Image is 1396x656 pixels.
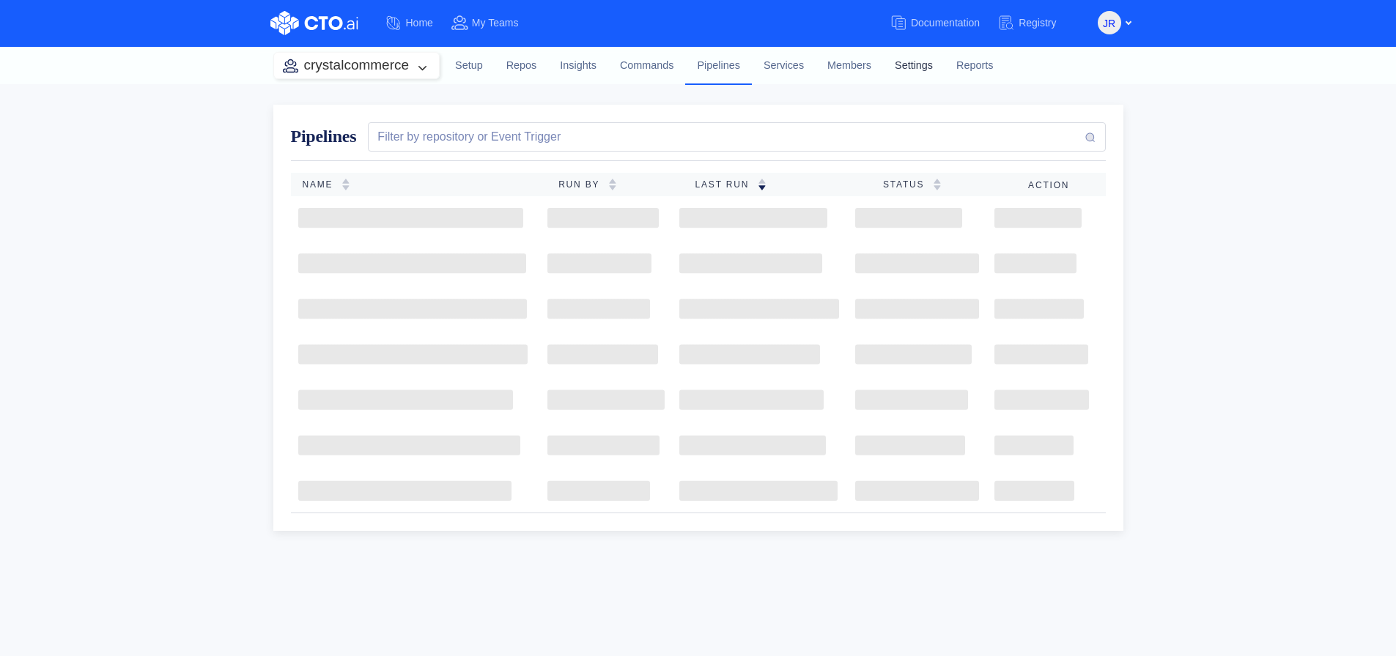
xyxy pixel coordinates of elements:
[997,10,1074,37] a: Registry
[385,10,451,37] a: Home
[883,46,945,86] a: Settings
[372,128,561,146] div: Filter by repository or Event Trigger
[558,179,608,190] span: Run By
[883,179,933,190] span: Status
[1016,173,1105,196] th: Action
[890,10,997,37] a: Documentation
[608,46,686,86] a: Commands
[685,46,751,84] a: Pipelines
[911,17,980,29] span: Documentation
[274,53,440,78] button: crystalcommerce
[270,11,358,35] img: CTO.ai Logo
[291,127,357,146] span: Pipelines
[495,46,549,86] a: Repos
[608,179,617,190] img: sorting-empty.svg
[933,179,942,190] img: sorting-empty.svg
[548,46,608,86] a: Insights
[945,46,1005,86] a: Reports
[406,17,433,29] span: Home
[695,179,758,190] span: Last Run
[758,179,767,190] img: sorting-down.svg
[443,46,495,86] a: Setup
[1019,17,1056,29] span: Registry
[451,10,536,37] a: My Teams
[303,179,342,190] span: Name
[1098,11,1121,34] button: JR
[341,179,350,190] img: sorting-empty.svg
[472,17,519,29] span: My Teams
[1103,12,1115,35] span: JR
[816,46,883,86] a: Members
[752,46,816,86] a: Services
